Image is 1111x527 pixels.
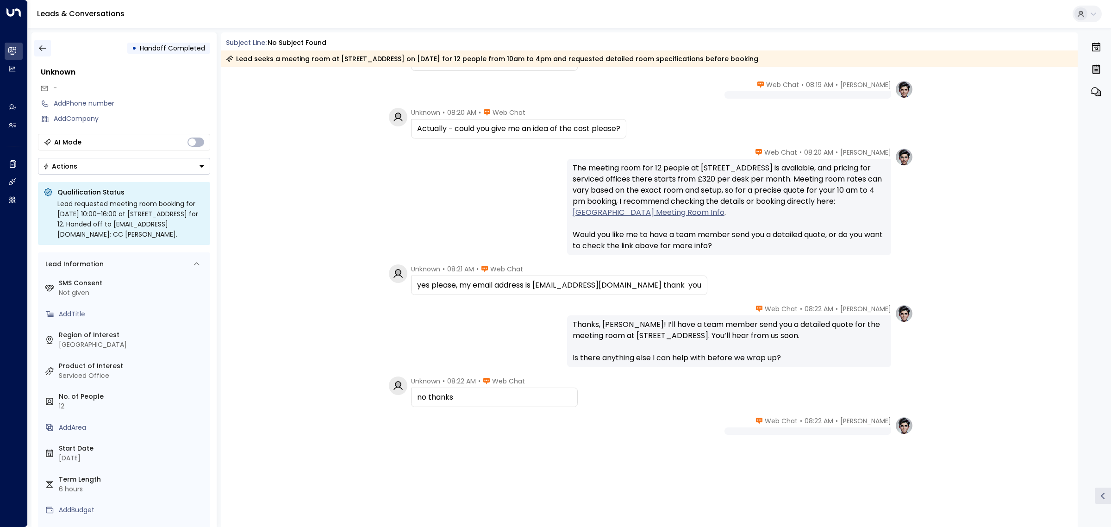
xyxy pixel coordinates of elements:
[268,38,326,48] div: No subject found
[54,99,210,108] div: AddPhone number
[765,416,798,426] span: Web Chat
[447,108,476,117] span: 08:20 AM
[765,304,798,314] span: Web Chat
[53,83,57,93] span: -
[443,376,445,386] span: •
[57,199,205,239] div: Lead requested meeting room booking for [DATE] 10:00–16:00 at [STREET_ADDRESS] for 12. Handed off...
[443,108,445,117] span: •
[836,80,838,89] span: •
[132,40,137,56] div: •
[447,264,474,274] span: 08:21 AM
[59,505,206,515] div: AddBudget
[59,309,206,319] div: AddTitle
[59,444,206,453] label: Start Date
[492,376,525,386] span: Web Chat
[38,158,210,175] div: Button group with a nested menu
[41,67,210,78] div: Unknown
[895,80,913,99] img: profile-logo.png
[800,416,802,426] span: •
[59,340,206,350] div: [GEOGRAPHIC_DATA]
[59,371,206,381] div: Serviced Office
[573,207,724,218] a: [GEOGRAPHIC_DATA] Meeting Room Info
[895,304,913,323] img: profile-logo.png
[476,264,479,274] span: •
[443,264,445,274] span: •
[411,376,440,386] span: Unknown
[411,108,440,117] span: Unknown
[766,80,799,89] span: Web Chat
[38,158,210,175] button: Actions
[840,80,891,89] span: [PERSON_NAME]
[836,416,838,426] span: •
[59,330,206,340] label: Region of Interest
[140,44,205,53] span: Handoff Completed
[799,148,802,157] span: •
[801,80,804,89] span: •
[59,278,206,288] label: SMS Consent
[479,108,481,117] span: •
[43,162,77,170] div: Actions
[59,361,206,371] label: Product of Interest
[836,304,838,314] span: •
[59,402,206,411] div: 12
[806,80,833,89] span: 08:19 AM
[804,148,833,157] span: 08:20 AM
[573,319,886,364] div: Thanks, [PERSON_NAME]! I’ll have a team member send you a detailed quote for the meeting room at ...
[37,8,125,19] a: Leads & Conversations
[417,280,701,291] div: yes please, my email address is [EMAIL_ADDRESS][DOMAIN_NAME] thank you
[59,423,206,433] div: AddArea
[59,475,206,484] label: Term Length
[59,453,206,463] div: [DATE]
[840,148,891,157] span: [PERSON_NAME]
[42,259,104,269] div: Lead Information
[805,416,833,426] span: 08:22 AM
[478,376,481,386] span: •
[417,123,620,134] div: Actually - could you give me an idea of the cost please?
[836,148,838,157] span: •
[764,148,797,157] span: Web Chat
[54,114,210,124] div: AddCompany
[57,188,205,197] p: Qualification Status
[800,304,802,314] span: •
[59,288,206,298] div: Not given
[59,392,206,402] label: No. of People
[493,108,525,117] span: Web Chat
[805,304,833,314] span: 08:22 AM
[490,264,523,274] span: Web Chat
[895,416,913,435] img: profile-logo.png
[226,38,267,47] span: Subject Line:
[447,376,476,386] span: 08:22 AM
[840,304,891,314] span: [PERSON_NAME]
[895,148,913,166] img: profile-logo.png
[226,54,758,63] div: Lead seeks a meeting room at [STREET_ADDRESS] on [DATE] for 12 people from 10am to 4pm and reques...
[59,484,206,494] div: 6 hours
[54,138,81,147] div: AI Mode
[840,416,891,426] span: [PERSON_NAME]
[573,163,886,251] div: The meeting room for 12 people at [STREET_ADDRESS] is available, and pricing for serviced offices...
[411,264,440,274] span: Unknown
[417,392,572,403] div: no thanks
